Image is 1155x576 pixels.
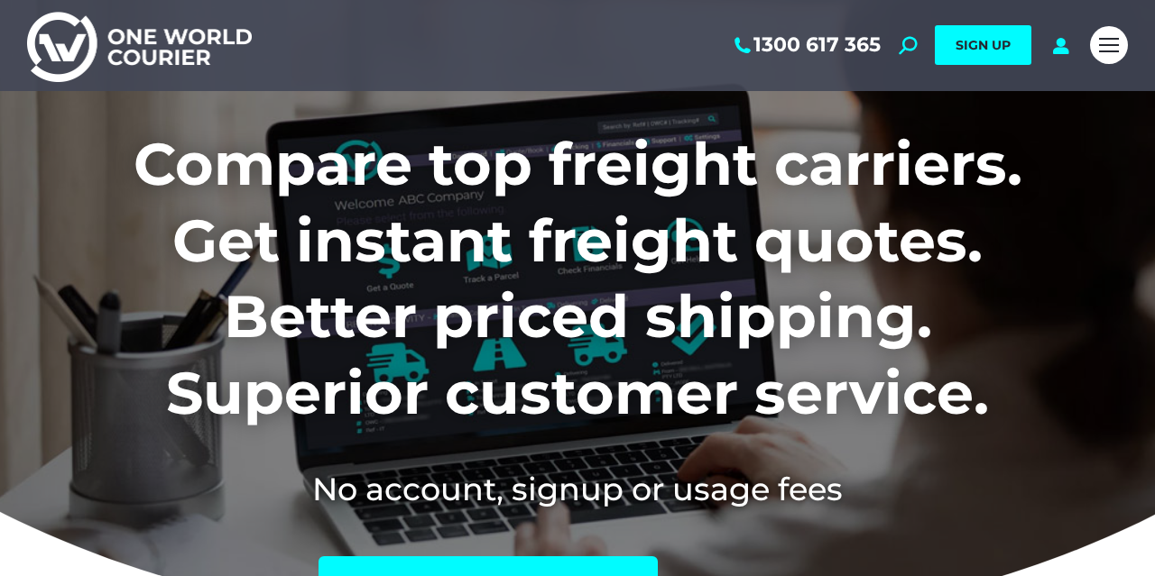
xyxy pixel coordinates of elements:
[956,37,1011,53] span: SIGN UP
[27,126,1128,431] h1: Compare top freight carriers. Get instant freight quotes. Better priced shipping. Superior custom...
[27,9,252,82] img: One World Courier
[731,33,881,57] a: 1300 617 365
[27,467,1128,511] h2: No account, signup or usage fees
[1090,26,1128,64] a: Mobile menu icon
[935,25,1031,65] a: SIGN UP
